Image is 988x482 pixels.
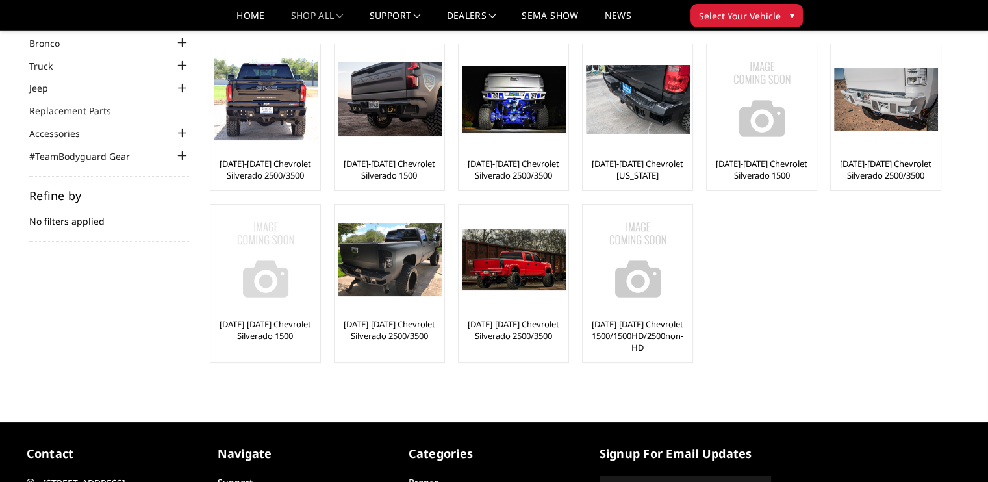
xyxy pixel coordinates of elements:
[29,104,127,118] a: Replacement Parts
[29,127,96,140] a: Accessories
[522,11,578,30] a: SEMA Show
[447,11,496,30] a: Dealers
[710,47,813,151] a: No Image
[586,208,689,312] a: No Image
[834,158,937,181] a: [DATE]-[DATE] Chevrolet Silverado 2500/3500
[923,420,988,482] iframe: Chat Widget
[29,190,190,201] h5: Refine by
[214,158,317,181] a: [DATE]-[DATE] Chevrolet Silverado 2500/3500
[462,318,565,342] a: [DATE]-[DATE] Chevrolet Silverado 2500/3500
[291,11,344,30] a: shop all
[214,208,318,312] img: No Image
[29,190,190,242] div: No filters applied
[586,158,689,181] a: [DATE]-[DATE] Chevrolet [US_STATE]
[338,158,441,181] a: [DATE]-[DATE] Chevrolet Silverado 1500
[586,318,689,353] a: [DATE]-[DATE] Chevrolet 1500/1500HD/2500non-HD
[690,4,803,27] button: Select Your Vehicle
[214,318,317,342] a: [DATE]-[DATE] Chevrolet Silverado 1500
[218,445,389,463] h5: Navigate
[29,149,146,163] a: #TeamBodyguard Gear
[409,445,580,463] h5: Categories
[27,445,198,463] h5: contact
[338,318,441,342] a: [DATE]-[DATE] Chevrolet Silverado 2500/3500
[29,81,64,95] a: Jeep
[604,11,631,30] a: News
[462,158,565,181] a: [DATE]-[DATE] Chevrolet Silverado 2500/3500
[236,11,264,30] a: Home
[710,47,814,151] img: No Image
[710,158,813,181] a: [DATE]-[DATE] Chevrolet Silverado 1500
[214,208,317,312] a: No Image
[29,36,76,50] a: Bronco
[790,8,794,22] span: ▾
[586,208,690,312] img: No Image
[600,445,771,463] h5: signup for email updates
[370,11,421,30] a: Support
[29,59,69,73] a: Truck
[699,9,781,23] span: Select Your Vehicle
